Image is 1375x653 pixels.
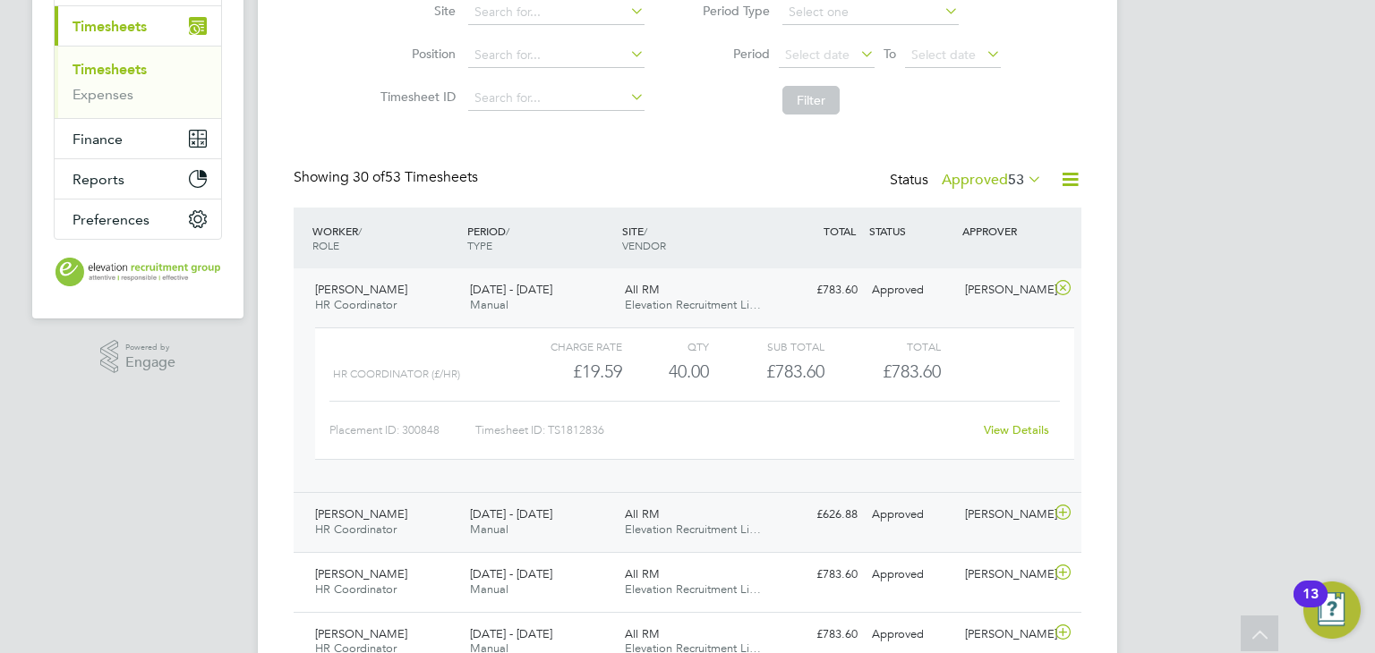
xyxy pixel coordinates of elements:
[470,581,508,597] span: Manual
[878,42,901,65] span: To
[772,276,865,305] div: £783.60
[100,340,176,374] a: Powered byEngage
[618,215,773,261] div: SITE
[625,581,761,597] span: Elevation Recruitment Li…
[865,500,958,530] div: Approved
[315,581,397,597] span: HR Coordinator
[709,335,824,357] div: Sub Total
[470,626,552,641] span: [DATE] - [DATE]
[689,46,770,62] label: Period
[625,297,761,312] span: Elevation Recruitment Li…
[308,215,463,261] div: WORKER
[294,168,482,187] div: Showing
[958,560,1051,589] div: [PERSON_NAME]
[125,355,175,370] span: Engage
[470,566,552,581] span: [DATE] - [DATE]
[55,159,221,199] button: Reports
[1008,171,1024,189] span: 53
[709,357,824,386] div: £783.60
[883,360,941,382] span: £783.60
[689,3,770,19] label: Period Type
[1303,581,1361,639] button: Open Resource Center, 13 new notifications
[625,626,660,641] span: All RM
[824,335,940,357] div: Total
[333,368,460,380] span: HR Coordinator (£/HR)
[958,276,1051,305] div: [PERSON_NAME]
[942,171,1042,189] label: Approved
[463,215,618,261] div: PERIOD
[315,506,407,522] span: [PERSON_NAME]
[55,199,221,239] button: Preferences
[358,224,362,238] span: /
[55,46,221,118] div: Timesheets
[772,500,865,530] div: £626.88
[54,258,222,286] a: Go to home page
[958,500,1051,530] div: [PERSON_NAME]
[315,282,407,297] span: [PERSON_NAME]
[467,238,492,252] span: TYPE
[958,215,1051,247] div: APPROVER
[824,224,856,238] span: TOTAL
[73,211,149,228] span: Preferences
[507,357,622,386] div: £19.59
[375,46,456,62] label: Position
[55,119,221,158] button: Finance
[312,238,339,252] span: ROLE
[865,276,958,305] div: Approved
[865,215,958,247] div: STATUS
[56,258,220,286] img: elevationrecruitmentgroup-logo-retina.png
[353,168,478,186] span: 53 Timesheets
[622,335,709,357] div: QTY
[73,131,123,148] span: Finance
[55,6,221,46] button: Timesheets
[622,357,709,386] div: 40.00
[315,626,407,641] span: [PERSON_NAME]
[622,238,666,252] span: VENDOR
[470,282,552,297] span: [DATE] - [DATE]
[329,416,475,445] div: Placement ID: 300848
[772,560,865,589] div: £783.60
[911,47,976,63] span: Select date
[125,340,175,355] span: Powered by
[353,168,385,186] span: 30 of
[958,620,1051,649] div: [PERSON_NAME]
[1302,594,1319,617] div: 13
[506,224,509,238] span: /
[375,3,456,19] label: Site
[625,282,660,297] span: All RM
[984,422,1049,437] a: View Details
[644,224,647,238] span: /
[625,522,761,537] span: Elevation Recruitment Li…
[73,171,124,188] span: Reports
[890,168,1046,193] div: Status
[315,566,407,581] span: [PERSON_NAME]
[375,89,456,105] label: Timesheet ID
[785,47,850,63] span: Select date
[470,297,508,312] span: Manual
[468,43,645,68] input: Search for...
[73,86,133,103] a: Expenses
[315,522,397,537] span: HR Coordinator
[73,61,147,78] a: Timesheets
[865,560,958,589] div: Approved
[625,506,660,522] span: All RM
[865,620,958,649] div: Approved
[772,620,865,649] div: £783.60
[470,522,508,537] span: Manual
[468,86,645,111] input: Search for...
[782,86,840,114] button: Filter
[507,335,622,357] div: Charge rate
[475,416,972,445] div: Timesheet ID: TS1812836
[73,18,147,35] span: Timesheets
[315,297,397,312] span: HR Coordinator
[470,506,552,522] span: [DATE] - [DATE]
[625,566,660,581] span: All RM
